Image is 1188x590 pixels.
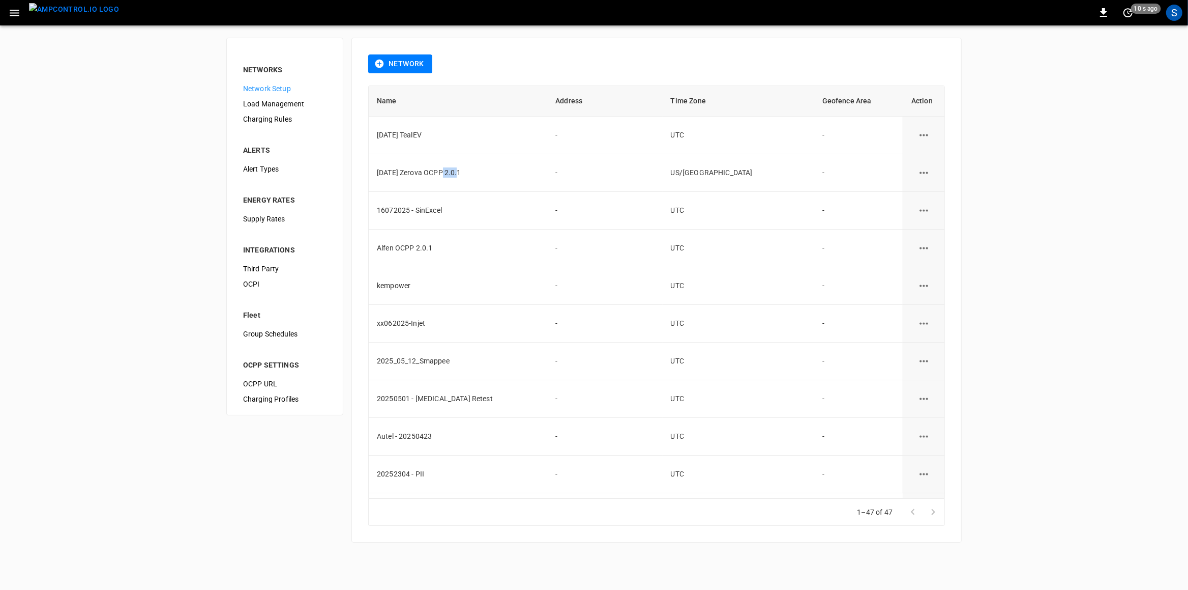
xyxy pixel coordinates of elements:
td: 20250416-Delta [369,493,547,531]
div: Alert Types [235,161,335,177]
span: Alert Types [243,164,326,175]
button: network options [911,349,936,374]
div: Charging Profiles [235,391,335,407]
span: Charging Profiles [243,394,326,405]
td: kempower [369,267,547,305]
div: Group Schedules [235,326,335,342]
span: 10 s ago [1131,4,1161,14]
td: 20252304 - PII [369,456,547,493]
div: Fleet [243,310,326,320]
button: network options [911,462,936,487]
span: Group Schedules [243,329,326,340]
td: UTC [663,456,814,493]
td: - [547,154,662,192]
button: set refresh interval [1120,5,1136,21]
td: [DATE] TealEV [369,117,547,154]
div: OCPP SETTINGS [243,360,326,370]
div: profile-icon [1166,5,1182,21]
div: Supply Rates [235,211,335,227]
td: US/[GEOGRAPHIC_DATA] [663,154,814,192]
th: Geofence Area [814,86,903,117]
td: - [547,305,662,343]
td: UTC [663,192,814,230]
th: Address [547,86,662,117]
div: - [822,356,895,366]
div: ALERTS [243,145,326,155]
td: - [547,493,662,531]
td: - [547,456,662,493]
div: - [822,318,895,328]
button: network options [911,311,936,336]
span: OCPI [243,279,326,290]
span: Supply Rates [243,214,326,224]
div: ENERGY RATES [243,195,326,205]
div: - [822,130,895,140]
td: UTC [663,230,814,267]
button: network options [911,160,936,185]
span: Load Management [243,99,326,109]
div: INTEGRATIONS [243,245,326,255]
button: network options [911,424,936,449]
div: OCPP URL [235,376,335,391]
td: - [547,343,662,380]
span: Charging Rules [243,114,326,125]
td: Alfen OCPP 2.0.1 [369,230,547,267]
td: - [547,418,662,456]
span: OCPP URL [243,379,326,389]
td: Autel - 20250423 [369,418,547,456]
div: Third Party [235,261,335,276]
div: - [822,243,895,253]
button: network options [911,273,936,298]
td: UTC [663,493,814,531]
button: network options [911,236,936,261]
td: UTC [663,343,814,380]
td: - [547,192,662,230]
td: - [547,117,662,154]
p: 1–47 of 47 [857,507,893,517]
td: - [547,267,662,305]
span: Third Party [243,264,326,274]
td: - [547,230,662,267]
div: NETWORKS [243,65,326,75]
td: - [547,380,662,418]
th: Name [369,86,547,117]
button: network options [911,123,936,148]
td: UTC [663,380,814,418]
button: Network [368,54,432,73]
div: - [822,469,895,479]
td: UTC [663,418,814,456]
td: UTC [663,305,814,343]
td: UTC [663,117,814,154]
div: OCPI [235,276,335,292]
td: 20250501 - [MEDICAL_DATA] Retest [369,380,547,418]
span: Network Setup [243,83,326,94]
div: Load Management [235,96,335,111]
div: - [822,205,895,215]
div: Charging Rules [235,111,335,127]
td: 2025_05_12_Smappee [369,343,547,380]
td: [DATE] Zerova OCPP 2.0.1 [369,154,547,192]
img: ampcontrol.io logo [29,3,119,16]
td: xx062025-Injet [369,305,547,343]
button: network options [911,386,936,411]
th: Action [903,86,944,117]
td: 16072025 - SinExcel [369,192,547,230]
th: Time Zone [663,86,814,117]
button: network options [911,198,936,223]
div: - [822,394,895,404]
div: - [822,167,895,178]
div: - [822,431,895,441]
div: - [822,280,895,291]
td: UTC [663,267,814,305]
div: Network Setup [235,81,335,96]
